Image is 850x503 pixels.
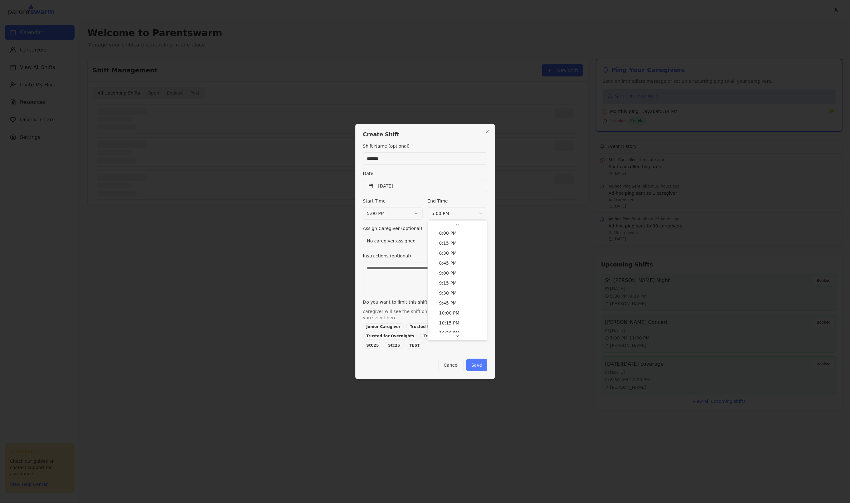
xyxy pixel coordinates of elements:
span: 9:45 PM [439,300,457,306]
span: 8:00 PM [439,230,457,236]
span: 10:00 PM [439,310,459,316]
span: 8:45 PM [439,260,457,266]
span: 9:15 PM [439,280,457,286]
span: 10:30 PM [439,330,459,336]
span: 10:15 PM [439,320,459,326]
span: 8:15 PM [439,240,457,246]
span: 9:00 PM [439,270,457,276]
span: 8:30 PM [439,250,457,256]
span: 9:30 PM [439,290,457,296]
